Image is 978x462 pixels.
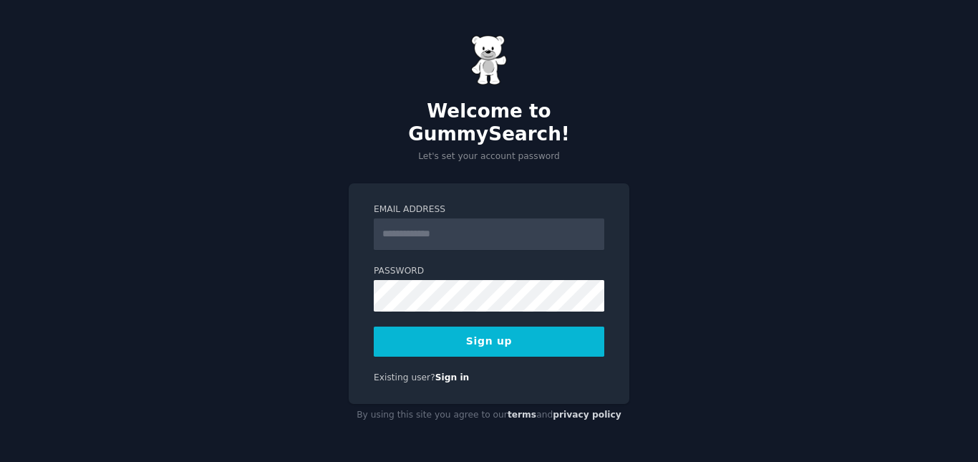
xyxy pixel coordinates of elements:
p: Let's set your account password [349,150,629,163]
a: privacy policy [553,410,621,420]
a: Sign in [435,372,470,382]
div: By using this site you agree to our and [349,404,629,427]
label: Password [374,265,604,278]
button: Sign up [374,327,604,357]
a: terms [508,410,536,420]
span: Existing user? [374,372,435,382]
label: Email Address [374,203,604,216]
h2: Welcome to GummySearch! [349,100,629,145]
img: Gummy Bear [471,35,507,85]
